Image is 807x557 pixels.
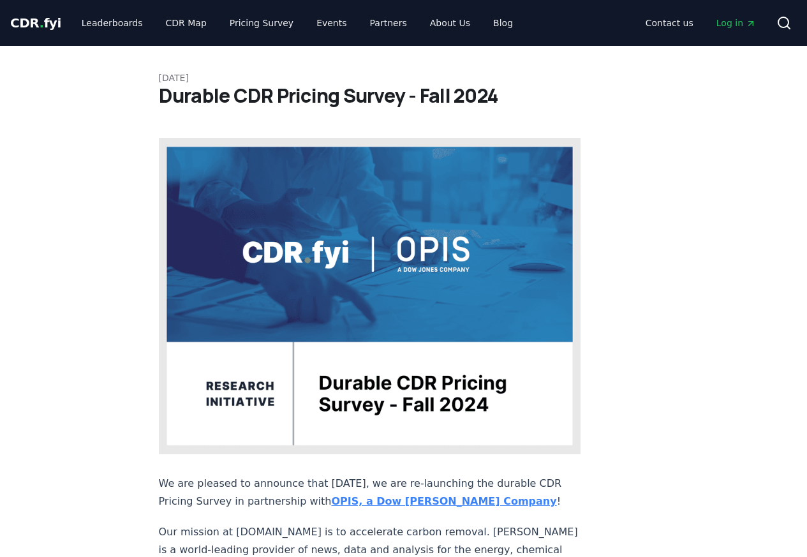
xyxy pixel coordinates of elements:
p: We are pleased to announce that [DATE], we are re-launching the durable CDR Pricing Survey in par... [159,475,581,510]
h1: Durable CDR Pricing Survey - Fall 2024 [159,84,649,107]
a: About Us [420,11,480,34]
span: CDR fyi [10,15,61,31]
a: Pricing Survey [219,11,304,34]
a: CDR Map [156,11,217,34]
nav: Main [635,11,766,34]
p: [DATE] [159,71,649,84]
a: OPIS, a Dow [PERSON_NAME] Company [331,495,556,507]
a: Blog [483,11,523,34]
span: . [40,15,44,31]
a: CDR.fyi [10,14,61,32]
img: blog post image [159,138,581,454]
nav: Main [71,11,523,34]
span: Log in [716,17,756,29]
a: Contact us [635,11,704,34]
a: Log in [706,11,766,34]
a: Partners [360,11,417,34]
a: Events [306,11,357,34]
a: Leaderboards [71,11,153,34]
